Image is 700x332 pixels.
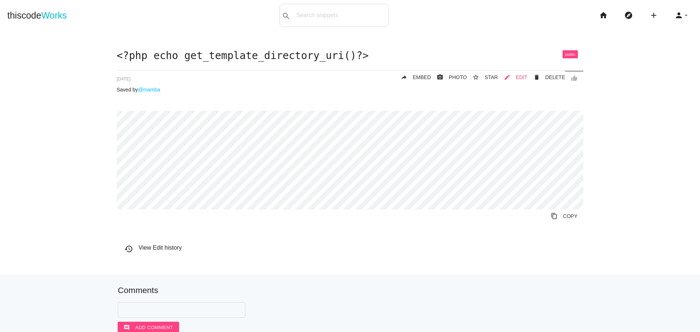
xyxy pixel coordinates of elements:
button: search [280,4,293,27]
a: thiscodeWorks [7,4,67,27]
span: EMBED [413,74,431,80]
span: STAR [485,74,498,80]
a: Delete Post [528,71,565,84]
i: delete [533,71,540,84]
a: photo_cameraPHOTO [431,71,467,84]
input: Search snippets [293,8,388,23]
i: explore [624,4,633,27]
h5: Comments [118,286,582,295]
span: DELETE [545,74,565,80]
i: search [282,4,291,28]
h1: <?php echo get_template_directory_uri()?> [117,50,583,62]
i: star_border [472,71,479,84]
a: mode_editEDIT [498,71,528,84]
span: PHOTO [449,74,467,80]
h6: View Edit history [124,245,583,251]
i: reply [401,71,407,84]
i: photo_camera [437,71,443,84]
span: EDIT [516,74,528,80]
span: Works [41,10,67,20]
p: Saved by [117,87,583,93]
i: arrow_drop_down [683,4,689,27]
i: add [649,4,658,27]
i: mode_edit [504,71,510,84]
a: replyEMBED [395,71,431,84]
a: Copy to Clipboard [545,210,583,223]
i: history [124,245,133,253]
span: [DATE] [117,77,131,82]
button: star_borderSTAR [467,71,498,84]
i: person [674,4,683,27]
i: content_copy [551,210,557,223]
i: home [599,4,608,27]
a: @mamba [138,87,160,93]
